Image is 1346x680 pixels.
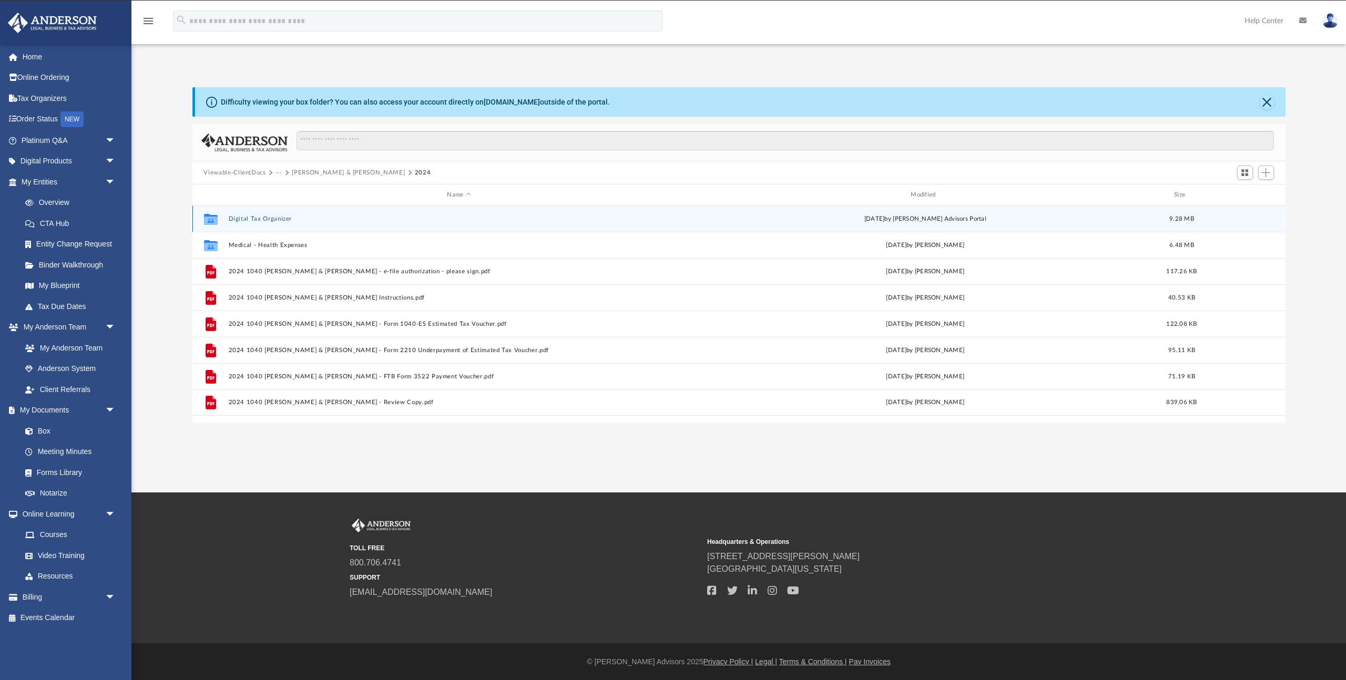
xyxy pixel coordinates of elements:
span: arrow_drop_down [105,503,126,525]
span: [DATE] [886,347,906,353]
span: 95.11 KB [1168,347,1195,353]
a: My Documentsarrow_drop_down [7,400,126,421]
a: Binder Walkthrough [15,254,131,275]
a: [DOMAIN_NAME] [484,98,540,106]
img: User Pic [1322,13,1338,28]
a: Video Training [15,545,121,566]
div: by [PERSON_NAME] [695,346,1156,355]
span: [DATE] [886,399,906,405]
a: Platinum Q&Aarrow_drop_down [7,130,131,151]
a: Order StatusNEW [7,109,131,130]
a: Tax Due Dates [15,296,131,317]
span: [DATE] [886,295,906,301]
span: arrow_drop_down [105,586,126,608]
span: 122.08 KB [1166,321,1197,327]
span: [DATE] [886,321,906,327]
button: Digital Tax Organizer [228,215,690,222]
a: Notarize [15,483,126,504]
button: 2024 [415,168,431,178]
span: 40.53 KB [1168,295,1195,301]
a: My Anderson Teamarrow_drop_down [7,317,126,338]
div: Modified [694,190,1156,200]
a: Resources [15,566,126,587]
div: Size [1160,190,1202,200]
span: arrow_drop_down [105,317,126,338]
a: Terms & Conditions | [779,657,847,666]
span: [DATE] [886,269,906,274]
a: Legal | [755,657,777,666]
button: 2024 1040 [PERSON_NAME] & [PERSON_NAME] - e-file authorization - please sign.pdf [228,268,690,275]
span: 6.48 MB [1169,242,1194,248]
a: 800.706.4741 [350,558,401,567]
a: My Anderson Team [15,337,121,358]
a: CTA Hub [15,213,131,234]
span: [DATE] [886,374,906,379]
a: Meeting Minutes [15,441,126,462]
div: by [PERSON_NAME] [695,320,1156,329]
img: Anderson Advisors Platinum Portal [5,13,100,33]
small: SUPPORT [350,573,700,582]
div: © [PERSON_NAME] Advisors 2025 [131,656,1346,667]
span: arrow_drop_down [105,151,126,172]
div: [DATE] by [PERSON_NAME] [695,241,1156,250]
small: Headquarters & Operations [707,537,1057,547]
a: My Entitiesarrow_drop_down [7,171,131,192]
span: 71.19 KB [1168,374,1195,379]
div: id [1207,190,1281,200]
i: menu [142,15,155,27]
a: Online Ordering [7,67,131,88]
button: Medical - Health Expenses [228,242,690,249]
button: ··· [276,168,282,178]
button: 2024 1040 [PERSON_NAME] & [PERSON_NAME] - Form 2210 Underpayment of Estimated Tax Voucher.pdf [228,347,690,354]
span: arrow_drop_down [105,130,126,151]
div: by [PERSON_NAME] [695,293,1156,303]
span: arrow_drop_down [105,171,126,193]
div: grid [192,205,1286,424]
a: My Blueprint [15,275,126,296]
div: by [PERSON_NAME] [695,398,1156,407]
a: Home [7,46,131,67]
div: id [197,190,223,200]
div: Difficulty viewing your box folder? You can also access your account directly on outside of the p... [221,97,610,108]
span: 9.28 MB [1169,216,1194,222]
button: 2024 1040 [PERSON_NAME] & [PERSON_NAME] - FTB Form 3522 Payment Voucher.pdf [228,373,690,380]
div: Name [228,190,689,200]
button: 2024 1040 [PERSON_NAME] & [PERSON_NAME] Instructions.pdf [228,294,690,301]
a: Courses [15,524,126,545]
i: search [176,14,187,26]
button: 2024 1040 [PERSON_NAME] & [PERSON_NAME] - Form 1040-ES Estimated Tax Voucher.pdf [228,321,690,327]
span: arrow_drop_down [105,400,126,421]
a: Billingarrow_drop_down [7,586,131,607]
a: Online Learningarrow_drop_down [7,503,126,524]
a: Digital Productsarrow_drop_down [7,151,131,172]
a: Pay Invoices [849,657,890,666]
a: Client Referrals [15,379,126,400]
a: Tax Organizers [7,88,131,109]
span: 839.06 KB [1166,399,1197,405]
button: Viewable-ClientDocs [203,168,266,178]
a: [GEOGRAPHIC_DATA][US_STATE] [707,564,842,573]
button: Switch to Grid View [1237,166,1253,180]
a: Entity Change Request [15,234,131,255]
a: [EMAIL_ADDRESS][DOMAIN_NAME] [350,588,492,596]
a: Events Calendar [7,607,131,629]
button: 2024 1040 [PERSON_NAME] & [PERSON_NAME] - Review Copy.pdf [228,399,690,406]
a: Privacy Policy | [703,657,753,666]
button: Add [1258,166,1274,180]
div: by [PERSON_NAME] [695,372,1156,382]
img: Anderson Advisors Platinum Portal [350,519,413,532]
button: Close [1260,95,1274,109]
a: Forms Library [15,462,121,483]
div: NEW [60,111,84,127]
a: menu [142,20,155,27]
input: Search files and folders [297,131,1273,151]
div: [DATE] by [PERSON_NAME] Advisors Portal [695,214,1156,224]
div: by [PERSON_NAME] [695,267,1156,276]
a: Overview [15,192,131,213]
a: Anderson System [15,358,126,379]
small: TOLL FREE [350,543,700,553]
span: 117.26 KB [1166,269,1197,274]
